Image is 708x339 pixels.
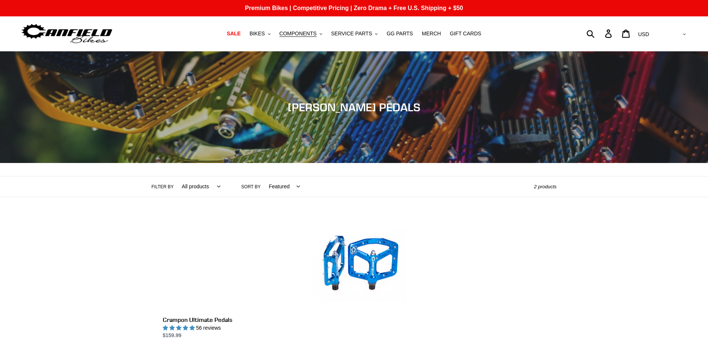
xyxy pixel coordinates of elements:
[241,183,261,190] label: Sort by
[288,100,420,114] span: [PERSON_NAME] PEDALS
[418,29,444,39] a: MERCH
[223,29,244,39] a: SALE
[387,31,413,37] span: GG PARTS
[227,31,240,37] span: SALE
[446,29,485,39] a: GIFT CARDS
[20,22,113,45] img: Canfield Bikes
[591,25,610,42] input: Search
[246,29,274,39] button: BIKES
[279,31,317,37] span: COMPONENTS
[327,29,381,39] button: SERVICE PARTS
[276,29,326,39] button: COMPONENTS
[249,31,265,37] span: BIKES
[383,29,417,39] a: GG PARTS
[534,184,557,189] span: 2 products
[422,31,441,37] span: MERCH
[331,31,372,37] span: SERVICE PARTS
[152,183,174,190] label: Filter by
[450,31,481,37] span: GIFT CARDS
